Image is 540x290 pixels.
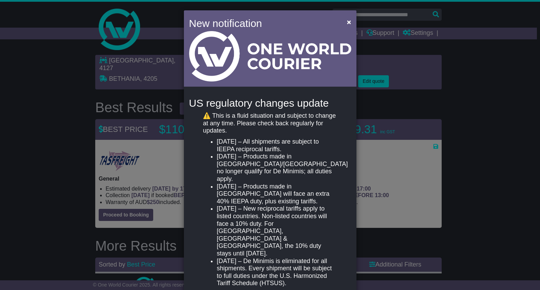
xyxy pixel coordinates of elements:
[189,31,351,81] img: Light
[217,153,337,183] li: [DATE] – Products made in [GEOGRAPHIC_DATA]/[GEOGRAPHIC_DATA] no longer qualify for De Minimis; a...
[189,97,351,109] h4: US regulatory changes update
[343,15,354,29] button: Close
[217,258,337,287] li: [DATE] – De Minimis is eliminated for all shipments. Every shipment will be subject to full dutie...
[347,18,351,26] span: ×
[217,205,337,257] li: [DATE] – New reciprocal tariffs apply to listed countries. Non-listed countries will face a 10% d...
[217,138,337,153] li: [DATE] – All shipments are subject to IEEPA reciprocal tariffs.
[189,16,337,31] h4: New notification
[203,112,337,135] p: ⚠️ This is a fluid situation and subject to change at any time. Please check back regularly for u...
[217,183,337,205] li: [DATE] – Products made in [GEOGRAPHIC_DATA] will face an extra 40% IEEPA duty, plus existing tari...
